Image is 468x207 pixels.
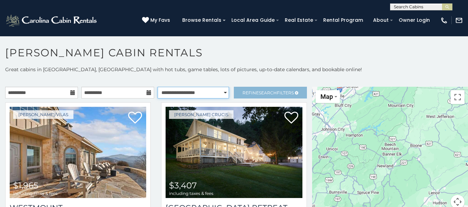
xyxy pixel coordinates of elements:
[13,180,38,190] span: $1,965
[395,15,433,26] a: Owner Login
[320,15,367,26] a: Rental Program
[13,191,58,196] span: including taxes & fees
[284,111,298,125] a: Add to favorites
[169,110,233,119] a: [PERSON_NAME] Crucis
[455,17,463,24] img: mail-regular-white.png
[440,17,448,24] img: phone-regular-white.png
[320,93,333,100] span: Map
[166,107,302,198] a: Valley Farmhouse Retreat $3,407 including taxes & fees
[316,90,340,103] button: Change map style
[10,107,146,198] a: Westmount $1,965 including taxes & fees
[242,90,294,95] span: Refine Filters
[166,107,302,198] img: Valley Farmhouse Retreat
[281,15,317,26] a: Real Estate
[259,90,277,95] span: Search
[5,13,99,27] img: White-1-2.png
[228,15,278,26] a: Local Area Guide
[10,107,146,198] img: Westmount
[142,17,172,24] a: My Favs
[169,180,197,190] span: $3,407
[179,15,225,26] a: Browse Rentals
[13,110,73,119] a: [PERSON_NAME]/Vilas
[370,15,392,26] a: About
[150,17,170,24] span: My Favs
[128,111,142,125] a: Add to favorites
[169,191,213,196] span: including taxes & fees
[451,90,465,104] button: Toggle fullscreen view
[234,87,307,98] a: RefineSearchFilters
